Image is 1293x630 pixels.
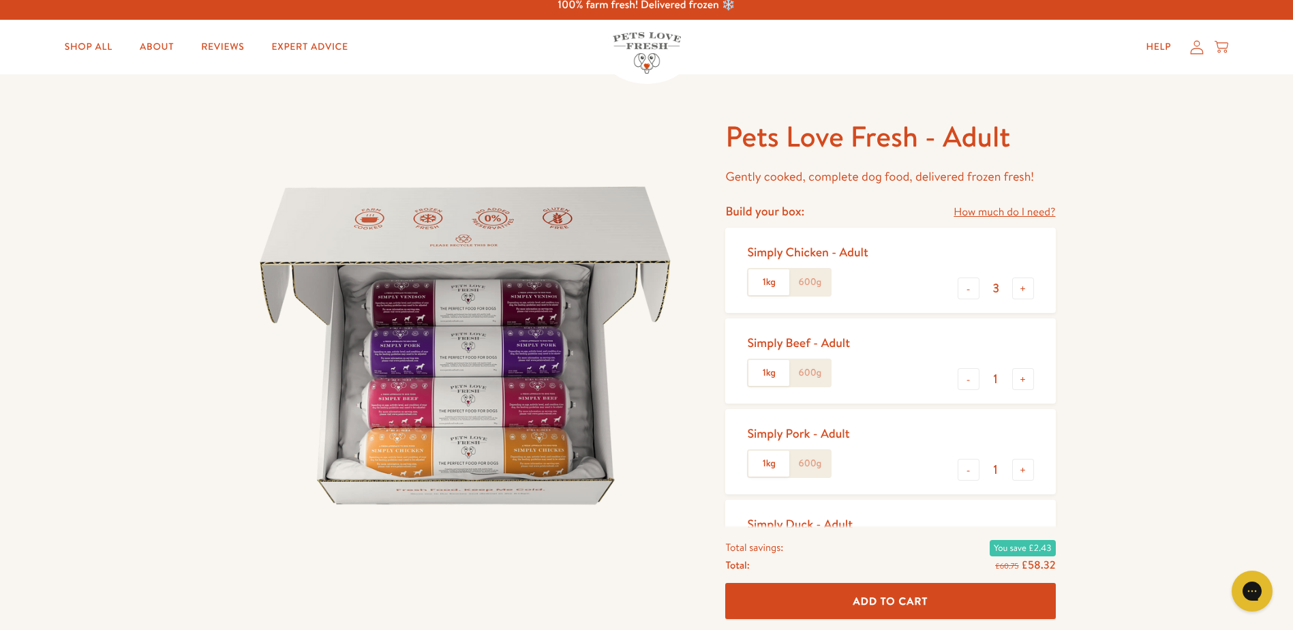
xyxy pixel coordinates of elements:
[748,269,789,295] label: 1kg
[190,33,255,61] a: Reviews
[990,540,1055,556] span: You save £2.43
[958,459,979,481] button: -
[1012,277,1034,299] button: +
[1021,558,1055,573] span: £58.32
[958,277,979,299] button: -
[1012,368,1034,390] button: +
[54,33,123,61] a: Shop All
[725,584,1055,620] button: Add To Cart
[238,118,693,573] img: Pets Love Fresh - Adult
[958,368,979,390] button: -
[725,118,1055,155] h1: Pets Love Fresh - Adult
[747,335,850,350] div: Simply Beef - Adult
[747,516,853,532] div: Simply Duck - Adult
[613,32,681,74] img: Pets Love Fresh
[725,203,804,219] h4: Build your box:
[725,539,783,556] span: Total savings:
[725,556,749,574] span: Total:
[748,360,789,386] label: 1kg
[1225,566,1279,616] iframe: Gorgias live chat messenger
[747,425,849,441] div: Simply Pork - Adult
[747,244,868,260] div: Simply Chicken - Adult
[1012,459,1034,481] button: +
[954,203,1055,222] a: How much do I need?
[995,560,1018,571] s: £60.75
[129,33,185,61] a: About
[725,166,1055,187] p: Gently cooked, complete dog food, delivered frozen fresh!
[789,451,830,477] label: 600g
[748,451,789,477] label: 1kg
[789,360,830,386] label: 600g
[261,33,359,61] a: Expert Advice
[789,269,830,295] label: 600g
[1135,33,1182,61] a: Help
[853,594,928,608] span: Add To Cart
